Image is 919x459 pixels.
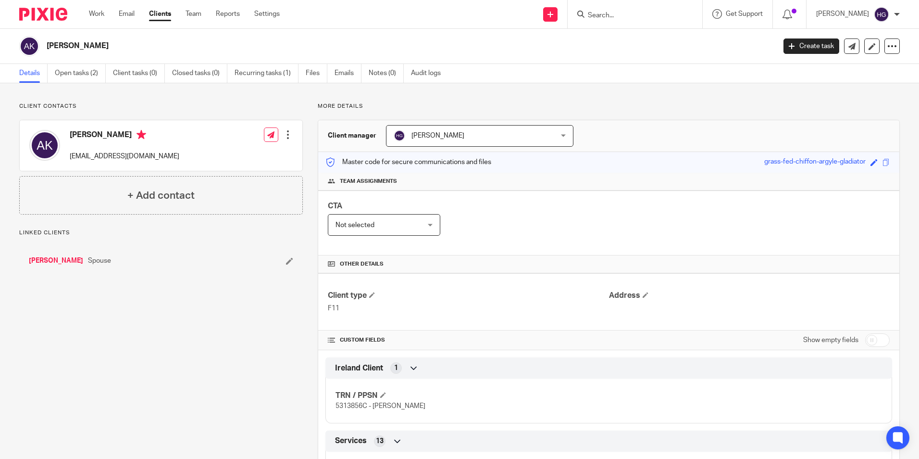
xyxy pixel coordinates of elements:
[764,157,866,168] div: grass-fed-chiffon-argyle-gladiator
[19,8,67,21] img: Pixie
[89,9,104,19] a: Work
[803,335,858,345] label: Show empty fields
[335,391,609,401] h4: TRN / PPSN
[19,64,48,83] a: Details
[369,64,404,83] a: Notes (0)
[172,64,227,83] a: Closed tasks (0)
[325,157,491,167] p: Master code for secure communications and files
[587,12,673,20] input: Search
[70,152,179,161] p: [EMAIL_ADDRESS][DOMAIN_NAME]
[411,64,448,83] a: Audit logs
[55,64,106,83] a: Open tasks (2)
[328,336,609,344] h4: CUSTOM FIELDS
[376,436,384,446] span: 13
[254,9,280,19] a: Settings
[328,131,376,140] h3: Client manager
[88,256,111,266] span: Spouse
[340,178,397,185] span: Team assignments
[19,102,303,110] p: Client contacts
[328,202,342,210] span: CTA
[113,64,165,83] a: Client tasks (0)
[394,130,405,141] img: svg%3E
[235,64,298,83] a: Recurring tasks (1)
[335,403,425,409] span: 5313856C - [PERSON_NAME]
[19,36,39,56] img: svg%3E
[335,436,367,446] span: Services
[216,9,240,19] a: Reports
[137,130,146,140] i: Primary
[411,132,464,139] span: [PERSON_NAME]
[609,291,890,301] h4: Address
[783,38,839,54] a: Create task
[119,9,135,19] a: Email
[328,304,609,313] p: F11
[328,291,609,301] h4: Client type
[127,188,195,203] h4: + Add contact
[335,363,383,373] span: Ireland Client
[149,9,171,19] a: Clients
[335,222,374,229] span: Not selected
[726,11,763,17] span: Get Support
[318,102,900,110] p: More details
[186,9,201,19] a: Team
[47,41,624,51] h2: [PERSON_NAME]
[70,130,179,142] h4: [PERSON_NAME]
[29,130,60,161] img: svg%3E
[874,7,889,22] img: svg%3E
[340,260,384,268] span: Other details
[816,9,869,19] p: [PERSON_NAME]
[19,229,303,237] p: Linked clients
[29,256,83,266] a: [PERSON_NAME]
[306,64,327,83] a: Files
[335,64,361,83] a: Emails
[394,363,398,373] span: 1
